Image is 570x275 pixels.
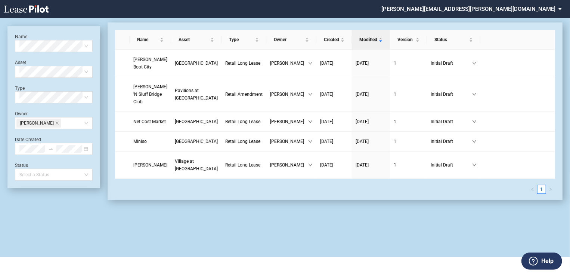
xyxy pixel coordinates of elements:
a: Retail Long Lease [225,138,263,145]
span: Name [137,36,158,43]
span: [DATE] [356,162,369,168]
th: Created [316,30,352,50]
span: down [472,119,477,124]
a: [DATE] [320,91,348,98]
span: [DATE] [356,119,369,124]
a: 1 [394,161,423,169]
a: 1 [538,185,546,193]
span: [PERSON_NAME] [270,91,308,98]
a: [DATE] [320,138,348,145]
li: Previous Page [528,185,537,194]
th: Asset [171,30,222,50]
th: Name [130,30,171,50]
span: Owner [274,36,304,43]
span: 1 [394,119,396,124]
a: Village at [GEOGRAPHIC_DATA] [175,158,218,172]
span: Pavilions at Eastlake [175,88,218,101]
span: 1 [394,92,396,97]
span: Retail Long Lease [225,139,260,144]
a: [GEOGRAPHIC_DATA] [175,118,218,125]
span: down [308,119,313,124]
span: left [531,187,535,191]
span: Initial Draft [431,138,472,145]
th: Modified [352,30,390,50]
span: right [549,187,552,191]
span: 1 [394,139,396,144]
span: Created [324,36,339,43]
a: Miniso [133,138,167,145]
a: [DATE] [320,161,348,169]
span: down [472,139,477,144]
a: [DATE] [356,91,386,98]
span: [PERSON_NAME] [270,59,308,67]
label: Asset [15,60,26,65]
span: Warby Parker [133,162,167,168]
span: Retail Amendment [225,92,263,97]
span: close [55,121,59,125]
a: Pavilions at [GEOGRAPHIC_DATA] [175,87,218,102]
span: Asset [179,36,209,43]
span: Westminster City Center [175,61,218,66]
a: [DATE] [320,59,348,67]
span: Patrick Bennison [16,119,61,128]
a: [PERSON_NAME] [133,161,167,169]
span: 1 [394,61,396,66]
span: Dalewood III Shopping Center [175,139,218,144]
span: [PERSON_NAME] [270,161,308,169]
a: 1 [394,91,423,98]
a: Retail Amendment [225,91,263,98]
a: [GEOGRAPHIC_DATA] [175,59,218,67]
li: Next Page [546,185,555,194]
span: Miniso [133,139,147,144]
a: [DATE] [356,118,386,125]
span: down [472,163,477,167]
span: Regency Park Shopping Center [175,119,218,124]
a: [DATE] [356,138,386,145]
button: left [528,185,537,194]
span: [DATE] [356,139,369,144]
span: Cavender’s Boot City [133,57,167,70]
span: [PERSON_NAME] [20,119,54,127]
span: Net Cost Market [133,119,166,124]
span: Initial Draft [431,59,472,67]
th: Version [390,30,427,50]
a: [DATE] [356,161,386,169]
th: Owner [266,30,316,50]
a: [GEOGRAPHIC_DATA] [175,138,218,145]
li: 1 [537,185,546,194]
span: 1 [394,162,396,168]
a: Retail Long Lease [225,59,263,67]
span: Status [434,36,468,43]
span: Retail Long Lease [225,61,260,66]
label: Help [541,256,554,266]
span: [DATE] [320,139,333,144]
a: 1 [394,59,423,67]
label: Date Created [15,137,41,142]
label: Status [15,163,28,168]
span: to [48,146,53,152]
span: Version [397,36,414,43]
span: Retail Long Lease [225,119,260,124]
span: Initial Draft [431,91,472,98]
span: down [308,92,313,97]
span: down [308,163,313,167]
label: Type [15,86,25,91]
span: Type [229,36,254,43]
th: Type [222,30,266,50]
span: swap-right [48,146,53,152]
button: Help [521,253,562,270]
a: Retail Long Lease [225,161,263,169]
a: Net Cost Market [133,118,167,125]
span: down [308,139,313,144]
a: [DATE] [320,118,348,125]
span: [PERSON_NAME] [270,138,308,145]
th: Status [427,30,480,50]
span: [DATE] [356,92,369,97]
a: [PERSON_NAME] Boot City [133,56,167,71]
span: [PERSON_NAME] [270,118,308,125]
span: Ruff 'N Sluff Bridge Club [133,84,167,104]
label: Owner [15,111,28,116]
a: 1 [394,118,423,125]
span: down [472,61,477,65]
a: [DATE] [356,59,386,67]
